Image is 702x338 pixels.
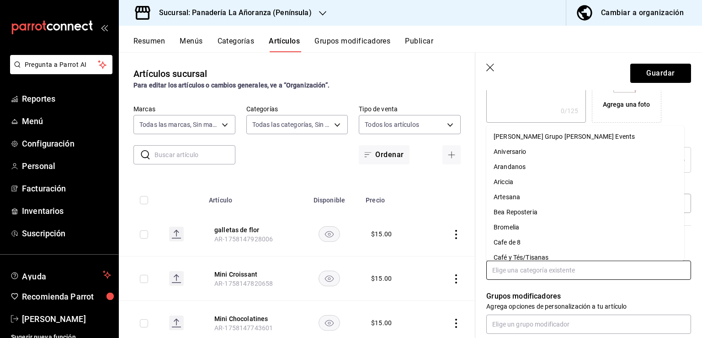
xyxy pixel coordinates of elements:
[486,129,684,144] li: [PERSON_NAME] Grupo [PERSON_NAME] Events
[630,64,691,83] button: Guardar
[486,174,684,190] li: Ariccia
[486,159,684,174] li: Arandanos
[214,225,287,234] button: edit-product-location
[25,60,98,70] span: Pregunta a Parrot AI
[10,55,112,74] button: Pregunta a Parrot AI
[319,315,340,331] button: availability-product
[203,183,298,212] th: Artículo
[452,230,461,239] button: actions
[360,183,426,212] th: Precio
[246,106,348,112] label: Categorías
[452,274,461,283] button: actions
[22,227,111,240] span: Suscripción
[452,319,461,328] button: actions
[154,146,235,164] input: Buscar artículo
[252,120,331,129] span: Todas las categorías, Sin categoría
[214,270,287,279] button: edit-product-location
[133,106,235,112] label: Marcas
[133,37,165,52] button: Resumen
[486,235,684,250] li: Cafe de 8
[371,229,392,239] div: $ 15.00
[218,37,255,52] button: Categorías
[22,269,99,280] span: Ayuda
[22,93,111,105] span: Reportes
[359,106,461,112] label: Tipo de venta
[101,24,108,31] button: open_drawer_menu
[486,250,684,265] li: Café y Tés/Tisanas
[601,6,684,19] div: Cambiar a organización
[405,37,433,52] button: Publicar
[561,106,579,115] div: 0 /125
[22,115,111,127] span: Menú
[314,37,390,52] button: Grupos modificadores
[319,271,340,286] button: availability-product
[486,302,691,311] p: Agrega opciones de personalización a tu artículo
[371,274,392,283] div: $ 15.00
[486,315,691,334] input: Elige un grupo modificador
[22,290,111,303] span: Recomienda Parrot
[371,318,392,327] div: $ 15.00
[214,280,273,287] span: AR-1758147820658
[486,190,684,205] li: Artesana
[486,205,684,220] li: Bea Reposteria
[269,37,300,52] button: Artículos
[180,37,202,52] button: Menús
[139,120,218,129] span: Todas las marcas, Sin marca
[22,160,111,172] span: Personal
[214,314,287,323] button: edit-product-location
[359,145,409,164] button: Ordenar
[486,220,684,235] li: Bromelia
[152,7,312,18] h3: Sucursal: Panadería La Añoranza (Península)
[214,235,273,243] span: AR-1758147928006
[22,137,111,150] span: Configuración
[22,182,111,195] span: Facturación
[486,291,691,302] p: Grupos modificadores
[486,261,691,280] input: Elige una categoría existente
[6,66,112,76] a: Pregunta a Parrot AI
[22,205,111,217] span: Inventarios
[365,120,419,129] span: Todos los artículos
[214,324,273,332] span: AR-1758147743601
[319,226,340,242] button: availability-product
[133,82,330,89] strong: Para editar los artículos o cambios generales, ve a “Organización”.
[486,144,684,159] li: Aniversario
[133,37,702,52] div: navigation tabs
[133,67,207,81] div: Artículos sucursal
[298,183,360,212] th: Disponible
[603,100,650,109] div: Agrega una foto
[22,313,111,325] span: [PERSON_NAME]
